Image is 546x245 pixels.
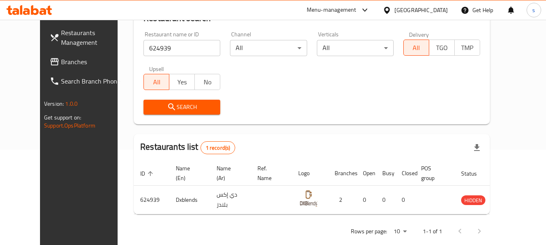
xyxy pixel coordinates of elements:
span: ID [140,169,156,178]
span: Get support on: [44,112,81,123]
span: Yes [173,76,192,88]
span: Version: [44,98,64,109]
img: Dxblends [298,188,318,208]
table: enhanced table [134,161,525,214]
td: 624939 [134,186,169,214]
div: All [317,40,394,56]
p: Rows per page: [351,226,387,237]
div: Menu-management [307,5,356,15]
td: دي إكس بلندز [210,186,251,214]
label: Upsell [149,66,164,71]
span: Search Branch Phone [61,76,125,86]
th: Open [356,161,376,186]
button: No [194,74,220,90]
span: TGO [432,42,451,54]
span: All [407,42,426,54]
th: Closed [395,161,415,186]
label: Delivery [409,31,429,37]
div: Export file [467,138,487,157]
th: Busy [376,161,395,186]
a: Branches [43,52,131,71]
span: 1 record(s) [201,144,235,152]
button: All [143,74,169,90]
span: All [147,76,166,88]
span: HIDDEN [461,196,485,205]
span: Name (Ar) [217,163,241,183]
button: TGO [429,40,455,56]
span: POS group [421,163,445,183]
a: Restaurants Management [43,23,131,52]
span: 1.0.0 [65,98,78,109]
a: Support.OpsPlatform [44,120,95,131]
td: 2 [328,186,356,214]
td: 0 [356,186,376,214]
span: Restaurants Management [61,28,125,47]
button: All [403,40,429,56]
h2: Restaurants list [140,141,235,154]
th: Logo [292,161,328,186]
a: Search Branch Phone [43,71,131,91]
span: Branches [61,57,125,67]
button: Search [143,100,220,115]
td: 0 [395,186,415,214]
td: 0 [376,186,395,214]
button: TMP [454,40,480,56]
div: Total records count [200,141,236,154]
h2: Restaurant search [143,12,480,24]
div: [GEOGRAPHIC_DATA] [394,6,448,15]
td: Dxblends [169,186,210,214]
button: Yes [169,74,195,90]
span: Search [150,102,214,112]
th: Branches [328,161,356,186]
p: 1-1 of 1 [423,226,442,237]
span: Name (En) [176,163,200,183]
div: All [230,40,307,56]
span: TMP [458,42,477,54]
span: s [532,6,535,15]
span: Ref. Name [257,163,282,183]
span: Status [461,169,487,178]
span: No [198,76,217,88]
input: Search for restaurant name or ID.. [143,40,220,56]
div: Rows per page: [390,226,410,238]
